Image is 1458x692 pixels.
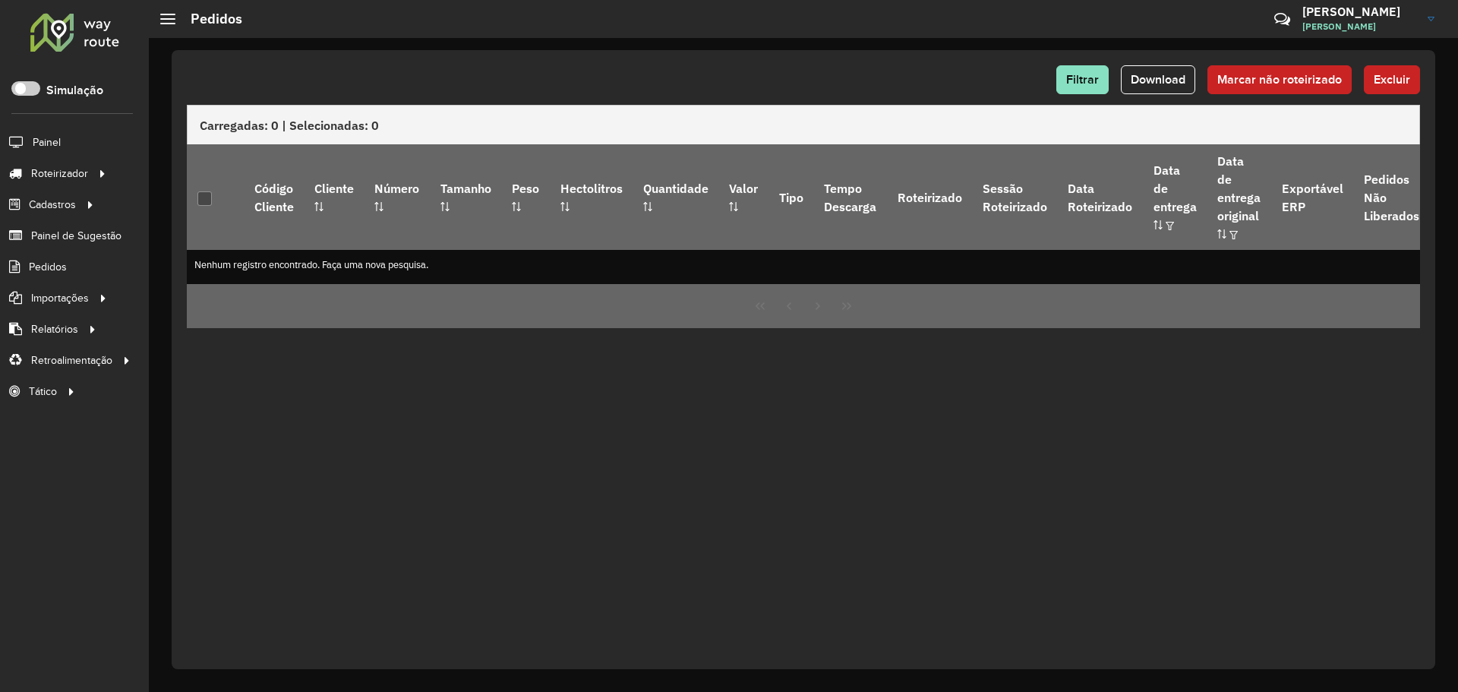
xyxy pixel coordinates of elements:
th: Peso [501,144,549,249]
span: Filtrar [1066,73,1099,86]
button: Download [1121,65,1195,94]
h2: Pedidos [175,11,242,27]
span: [PERSON_NAME] [1302,20,1416,33]
div: Carregadas: 0 | Selecionadas: 0 [187,105,1420,144]
th: Valor [719,144,768,249]
th: Tamanho [430,144,501,249]
span: Tático [29,384,57,400]
span: Relatórios [31,321,78,337]
button: Marcar não roteirizado [1207,65,1352,94]
th: Tipo [768,144,813,249]
th: Roteirizado [887,144,972,249]
span: Excluir [1374,73,1410,86]
th: Hectolitros [550,144,633,249]
th: Data de entrega original [1207,144,1271,249]
th: Número [364,144,430,249]
th: Tempo Descarga [813,144,886,249]
button: Excluir [1364,65,1420,94]
span: Marcar não roteirizado [1217,73,1342,86]
span: Cadastros [29,197,76,213]
span: Retroalimentação [31,352,112,368]
th: Cliente [304,144,364,249]
th: Exportável ERP [1271,144,1353,249]
span: Importações [31,290,89,306]
span: Download [1131,73,1185,86]
th: Sessão Roteirizado [972,144,1057,249]
label: Simulação [46,81,103,100]
span: Painel de Sugestão [31,228,121,244]
a: Contato Rápido [1266,3,1299,36]
span: Roteirizador [31,166,88,182]
h3: [PERSON_NAME] [1302,5,1416,19]
th: Data Roteirizado [1058,144,1143,249]
th: Pedidos Não Liberados [1353,144,1429,249]
th: Quantidade [633,144,718,249]
span: Pedidos [29,259,67,275]
button: Filtrar [1056,65,1109,94]
th: Data de entrega [1143,144,1207,249]
th: Código Cliente [244,144,304,249]
span: Painel [33,134,61,150]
